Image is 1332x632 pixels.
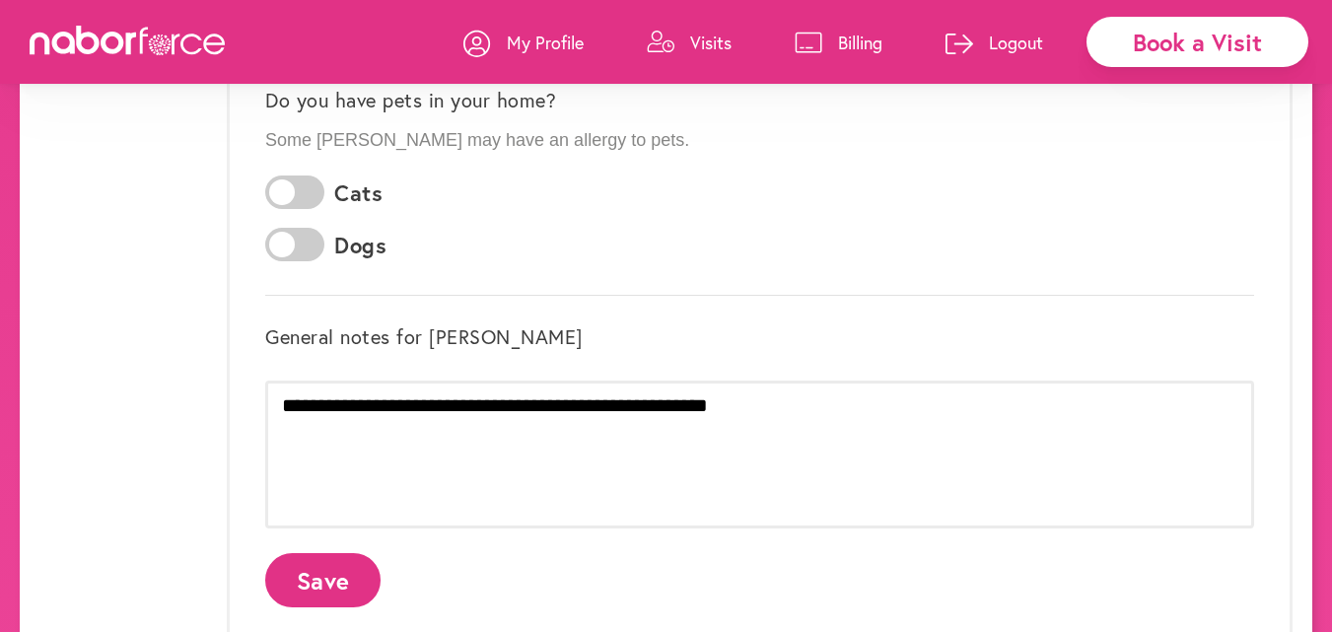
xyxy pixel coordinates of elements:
[463,13,584,72] a: My Profile
[989,31,1043,54] p: Logout
[946,13,1043,72] a: Logout
[647,13,732,72] a: Visits
[507,31,584,54] p: My Profile
[265,89,556,112] label: Do you have pets in your home?
[334,233,386,258] label: Dogs
[838,31,882,54] p: Billing
[265,130,1254,152] p: Some [PERSON_NAME] may have an allergy to pets.
[690,31,732,54] p: Visits
[334,180,383,206] label: Cats
[1087,17,1308,67] div: Book a Visit
[795,13,882,72] a: Billing
[265,553,381,607] button: Save
[265,325,583,349] label: General notes for [PERSON_NAME]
